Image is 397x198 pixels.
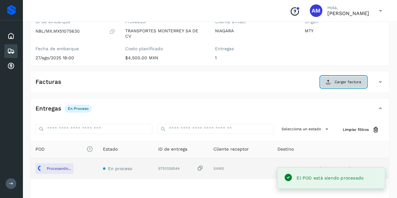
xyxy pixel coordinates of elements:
[68,106,89,111] p: En proceso
[272,158,389,179] td: SAN NICOLAS DE LOS [PERSON_NAME]
[125,46,205,51] label: Costo planificado
[125,55,205,61] p: $4,500.00 MXN
[47,166,71,171] p: Procesando...
[35,146,93,153] span: POD
[35,105,61,112] h4: Entregas
[215,19,295,24] label: Cliente emisor
[304,19,384,24] label: Origen
[215,28,295,34] p: NIAGARA
[30,103,389,119] div: EntregasEn proceso
[35,46,115,51] label: Fecha de embarque
[327,10,369,16] p: Angele Monserrat Manriquez Bisuett
[108,166,132,171] span: En proceso
[327,5,369,10] p: Hola,
[277,146,293,153] span: Destino
[158,165,203,172] div: 9751026544
[215,46,295,51] label: Entregas
[304,28,384,34] p: MTY
[35,29,80,34] p: NBL/MX.MX51075630
[4,29,18,43] div: Inicio
[4,44,18,58] div: Embarques
[335,79,361,85] span: Cargar factura
[320,76,367,88] button: Cargar factura
[297,175,363,180] span: El POD está siendo procesado
[343,127,369,132] span: Limpiar filtros
[35,55,115,61] p: 27/ago/2025 18:00
[4,59,18,73] div: Cuentas por cobrar
[208,158,272,179] td: SAMS
[30,76,389,93] div: FacturasCargar factura
[215,55,295,61] p: 1
[125,28,205,39] p: TRANSPORTES MONTERREY SA DE CV
[125,19,205,24] label: Proveedor
[213,146,249,153] span: Cliente receptor
[279,124,333,134] button: Selecciona un estado
[35,163,73,174] button: Procesando...
[338,124,384,136] button: Limpiar filtros
[103,146,118,153] span: Estado
[35,19,115,24] label: ID de embarque
[158,146,187,153] span: ID de entrega
[35,78,61,86] h4: Facturas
